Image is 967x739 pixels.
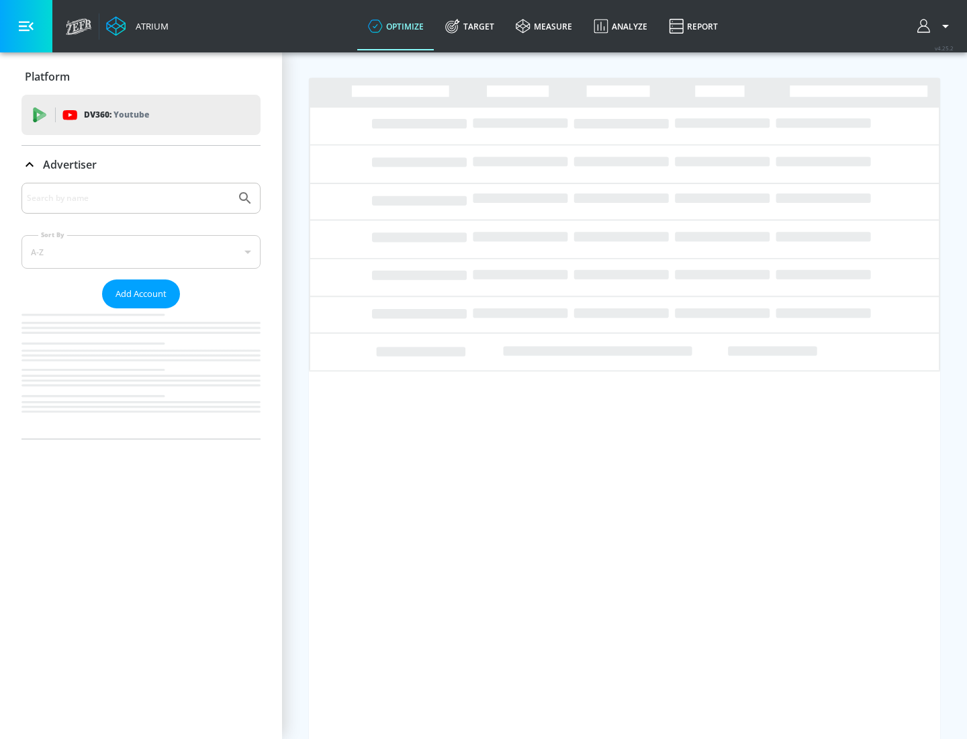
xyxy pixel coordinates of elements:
a: Atrium [106,16,169,36]
a: Report [658,2,729,50]
p: Youtube [113,107,149,122]
button: Add Account [102,279,180,308]
nav: list of Advertiser [21,308,261,439]
a: Target [434,2,505,50]
input: Search by name [27,189,230,207]
span: v 4.25.2 [935,44,954,52]
a: optimize [357,2,434,50]
a: Analyze [583,2,658,50]
div: Atrium [130,20,169,32]
div: Advertiser [21,183,261,439]
div: Advertiser [21,146,261,183]
p: Platform [25,69,70,84]
div: Platform [21,58,261,95]
div: A-Z [21,235,261,269]
p: Advertiser [43,157,97,172]
div: DV360: Youtube [21,95,261,135]
a: measure [505,2,583,50]
p: DV360: [84,107,149,122]
label: Sort By [38,230,67,239]
span: Add Account [116,286,167,302]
